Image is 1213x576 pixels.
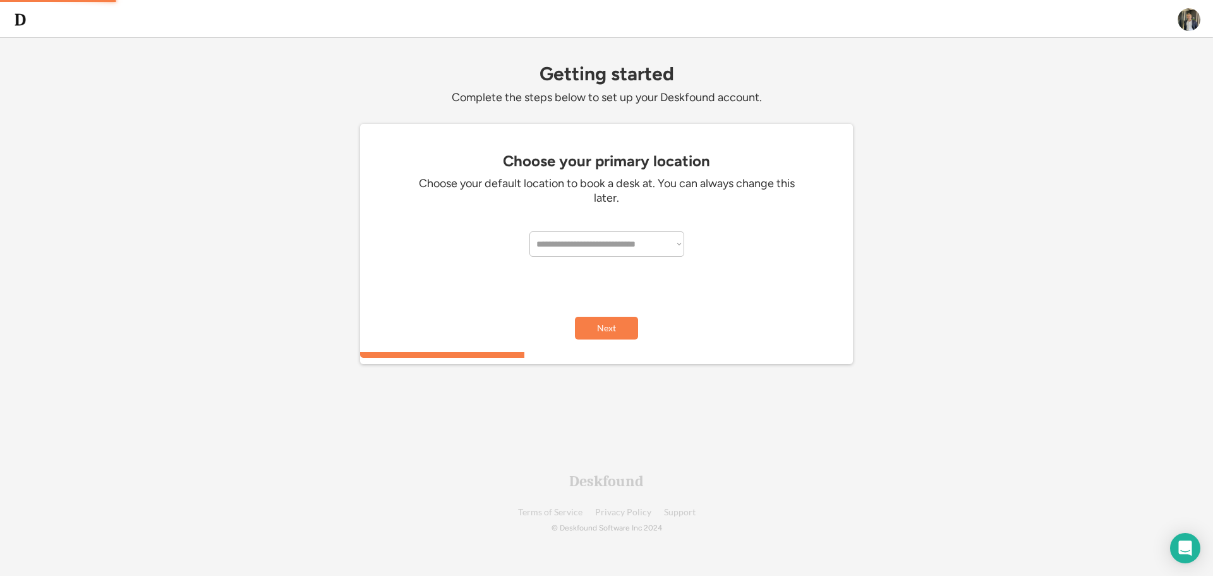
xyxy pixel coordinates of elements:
[417,176,796,206] div: Choose your default location to book a desk at. You can always change this later.
[518,508,582,517] a: Terms of Service
[664,508,696,517] a: Support
[363,352,855,358] div: 33.3333333333333%
[366,152,847,170] div: Choose your primary location
[569,474,644,489] div: Deskfound
[1178,8,1200,31] img: ALV-UjXI83-rPEtwgsb69DUlwrXjczTsifJCLc_LqLKCRNfhKs7geY_qO6owlQs6mf8aCtyKbf_xFIOoxPIpjKgtrL3rQ7qfN...
[1170,533,1200,563] div: Open Intercom Messenger
[595,508,651,517] a: Privacy Policy
[360,90,853,105] div: Complete the steps below to set up your Deskfound account.
[575,317,638,340] button: Next
[13,12,28,27] img: d-whitebg.png
[360,63,853,84] div: Getting started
